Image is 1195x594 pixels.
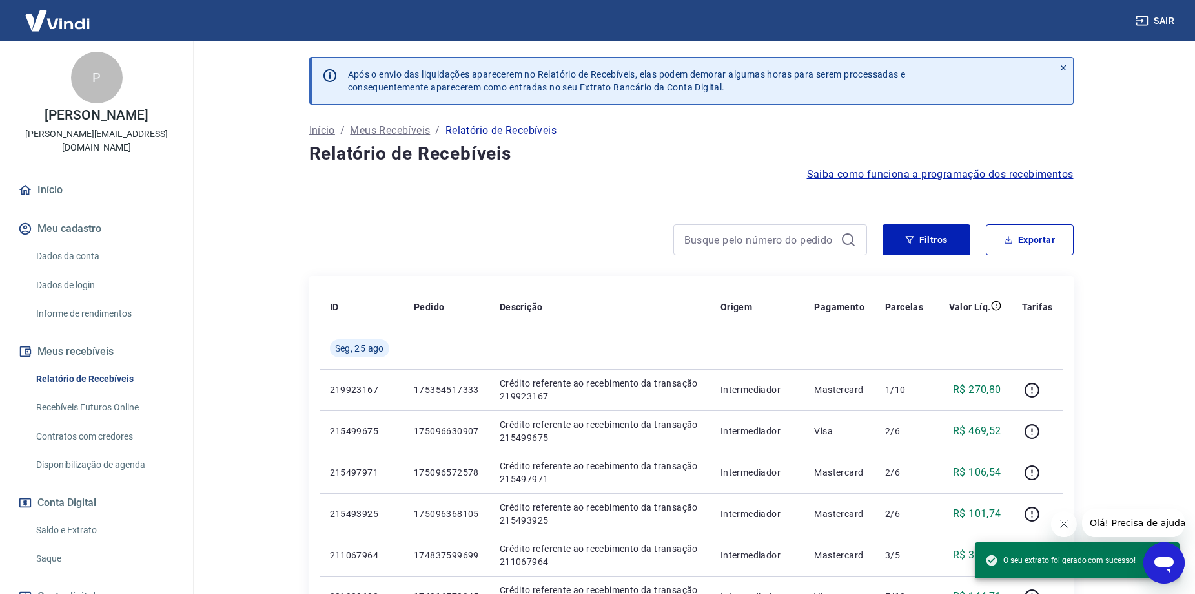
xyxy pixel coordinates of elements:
p: Valor Líq. [949,301,991,313]
p: Intermediador [720,383,794,396]
p: / [340,123,345,138]
button: Exportar [986,224,1074,255]
button: Conta Digital [15,489,178,517]
p: Origem [720,301,752,313]
p: 175096368105 [414,507,479,520]
button: Sair [1133,9,1180,33]
p: ID [330,301,339,313]
p: 2/6 [885,425,923,438]
p: 174837599699 [414,549,479,562]
p: Mastercard [814,383,864,396]
a: Dados de login [31,272,178,299]
p: Mastercard [814,507,864,520]
a: Meus Recebíveis [350,123,430,138]
p: 215493925 [330,507,393,520]
p: R$ 325,23 [953,547,1001,563]
p: 175096572578 [414,466,479,479]
p: Mastercard [814,466,864,479]
p: 2/6 [885,507,923,520]
a: Saldo e Extrato [31,517,178,544]
span: Olá! Precisa de ajuda? [8,9,108,19]
p: 219923167 [330,383,393,396]
a: Dados da conta [31,243,178,270]
button: Meu cadastro [15,215,178,243]
p: / [435,123,440,138]
p: Intermediador [720,466,794,479]
p: Pagamento [814,301,864,313]
button: Filtros [883,224,970,255]
p: 175354517333 [414,383,479,396]
div: P [71,52,123,103]
p: Pedido [414,301,444,313]
p: Crédito referente ao recebimento da transação 215499675 [500,418,700,444]
p: [PERSON_NAME][EMAIL_ADDRESS][DOMAIN_NAME] [10,127,183,154]
p: 2/6 [885,466,923,479]
p: Intermediador [720,549,794,562]
p: R$ 270,80 [953,382,1001,398]
a: Início [309,123,335,138]
p: Parcelas [885,301,923,313]
p: Crédito referente ao recebimento da transação 219923167 [500,377,700,403]
span: Seg, 25 ago [335,342,384,355]
a: Saque [31,546,178,572]
a: Informe de rendimentos [31,301,178,327]
p: 3/5 [885,549,923,562]
p: 215499675 [330,425,393,438]
a: Início [15,176,178,204]
a: Saiba como funciona a programação dos recebimentos [807,167,1074,182]
p: R$ 101,74 [953,506,1001,522]
p: Visa [814,425,864,438]
p: Mastercard [814,549,864,562]
p: Crédito referente ao recebimento da transação 215497971 [500,460,700,485]
p: Tarifas [1022,301,1053,313]
p: Crédito referente ao recebimento da transação 211067964 [500,542,700,568]
img: Vindi [15,1,99,40]
a: Contratos com credores [31,423,178,450]
p: 175096630907 [414,425,479,438]
p: R$ 469,52 [953,423,1001,439]
p: Após o envio das liquidações aparecerem no Relatório de Recebíveis, elas podem demorar algumas ho... [348,68,906,94]
button: Meus recebíveis [15,337,178,366]
iframe: Botão para abrir a janela de mensagens [1143,542,1185,584]
input: Busque pelo número do pedido [684,230,835,249]
a: Disponibilização de agenda [31,452,178,478]
p: 215497971 [330,466,393,479]
p: Relatório de Recebíveis [445,123,557,138]
iframe: Mensagem da empresa [1082,509,1185,537]
iframe: Fechar mensagem [1051,511,1077,537]
h4: Relatório de Recebíveis [309,141,1074,167]
p: Crédito referente ao recebimento da transação 215493925 [500,501,700,527]
p: [PERSON_NAME] [45,109,148,122]
span: O seu extrato foi gerado com sucesso! [985,554,1136,567]
a: Relatório de Recebíveis [31,366,178,392]
p: Intermediador [720,507,794,520]
a: Recebíveis Futuros Online [31,394,178,421]
p: Descrição [500,301,543,313]
p: Intermediador [720,425,794,438]
p: 211067964 [330,549,393,562]
p: 1/10 [885,383,923,396]
p: R$ 106,54 [953,465,1001,480]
